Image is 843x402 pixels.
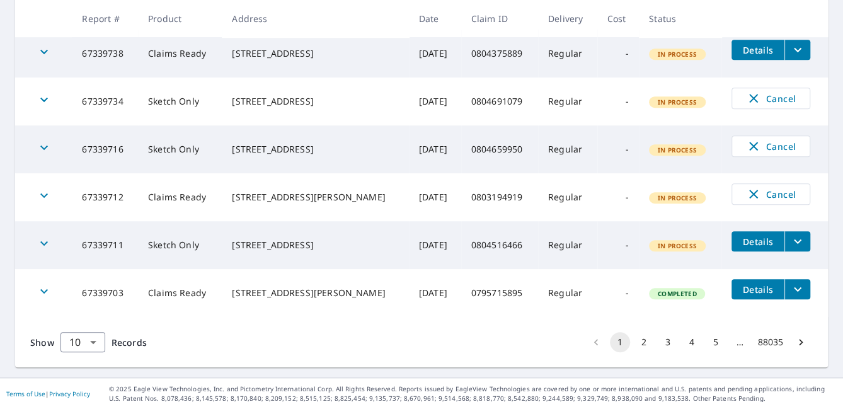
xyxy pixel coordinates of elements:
[72,269,138,317] td: 67339703
[232,47,398,60] div: [STREET_ADDRESS]
[112,336,147,348] span: Records
[538,125,597,173] td: Regular
[745,91,797,106] span: Cancel
[597,78,639,125] td: -
[658,332,678,352] button: Go to page 3
[634,332,654,352] button: Go to page 2
[461,221,538,269] td: 0804516466
[72,78,138,125] td: 67339734
[784,279,810,299] button: filesDropdownBtn-67339703
[232,143,398,156] div: [STREET_ADDRESS]
[461,125,538,173] td: 0804659950
[409,30,461,78] td: [DATE]
[597,173,639,221] td: -
[739,284,777,296] span: Details
[538,269,597,317] td: Regular
[650,241,704,250] span: In Process
[60,332,105,352] div: Show 10 records
[730,336,750,348] div: …
[138,221,222,269] td: Sketch Only
[6,389,45,398] a: Terms of Use
[538,78,597,125] td: Regular
[731,183,810,205] button: Cancel
[232,239,398,251] div: [STREET_ADDRESS]
[538,30,597,78] td: Regular
[682,332,702,352] button: Go to page 4
[138,30,222,78] td: Claims Ready
[745,187,797,202] span: Cancel
[784,231,810,251] button: filesDropdownBtn-67339711
[138,173,222,221] td: Claims Ready
[72,30,138,78] td: 67339738
[49,389,90,398] a: Privacy Policy
[232,95,398,108] div: [STREET_ADDRESS]
[650,289,704,298] span: Completed
[72,125,138,173] td: 67339716
[138,125,222,173] td: Sketch Only
[232,191,398,204] div: [STREET_ADDRESS][PERSON_NAME]
[731,135,810,157] button: Cancel
[6,390,90,398] p: |
[706,332,726,352] button: Go to page 5
[72,173,138,221] td: 67339712
[60,324,105,360] div: 10
[538,173,597,221] td: Regular
[72,221,138,269] td: 67339711
[597,269,639,317] td: -
[739,236,777,248] span: Details
[597,30,639,78] td: -
[138,78,222,125] td: Sketch Only
[409,269,461,317] td: [DATE]
[538,221,597,269] td: Regular
[650,146,704,154] span: In Process
[754,332,787,352] button: Go to page 88035
[461,30,538,78] td: 0804375889
[791,332,811,352] button: Go to next page
[409,221,461,269] td: [DATE]
[409,173,461,221] td: [DATE]
[650,50,704,59] span: In Process
[584,332,813,352] nav: pagination navigation
[650,98,704,106] span: In Process
[610,332,630,352] button: page 1
[461,78,538,125] td: 0804691079
[138,269,222,317] td: Claims Ready
[30,336,54,348] span: Show
[409,125,461,173] td: [DATE]
[650,193,704,202] span: In Process
[232,287,398,299] div: [STREET_ADDRESS][PERSON_NAME]
[461,269,538,317] td: 0795715895
[731,40,784,60] button: detailsBtn-67339738
[731,88,810,109] button: Cancel
[461,173,538,221] td: 0803194919
[597,221,639,269] td: -
[739,44,777,56] span: Details
[731,231,784,251] button: detailsBtn-67339711
[409,78,461,125] td: [DATE]
[784,40,810,60] button: filesDropdownBtn-67339738
[731,279,784,299] button: detailsBtn-67339703
[745,139,797,154] span: Cancel
[597,125,639,173] td: -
